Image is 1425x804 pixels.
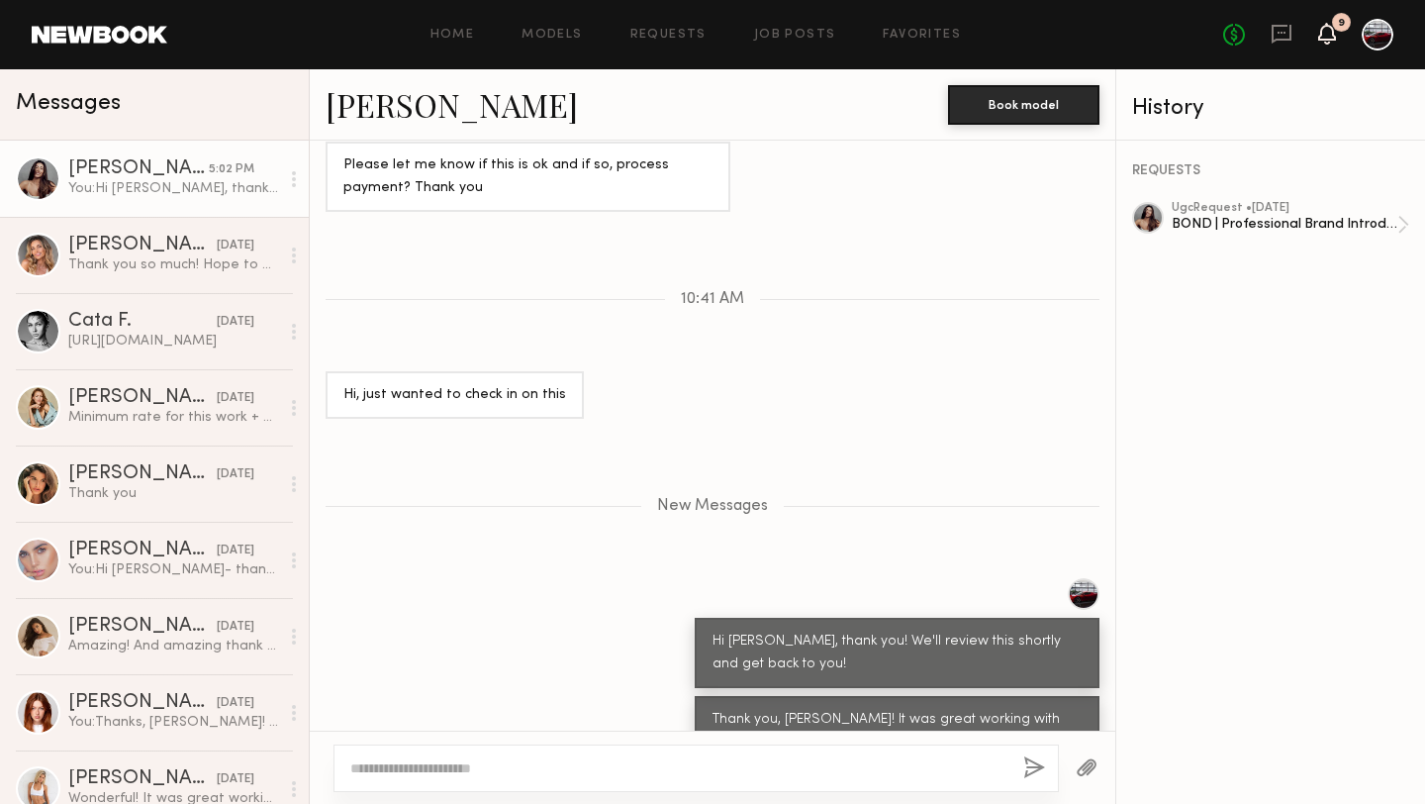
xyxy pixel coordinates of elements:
[754,29,836,42] a: Job Posts
[1338,18,1345,29] div: 9
[343,384,566,407] div: Hi, just wanted to check in on this
[68,713,279,732] div: You: Thanks, [PERSON_NAME]! It was a pleasure working with you! :) Also, if you'd like to join ou...
[326,83,578,126] a: [PERSON_NAME]
[68,408,279,427] div: Minimum rate for this work + usage is 2K
[68,617,217,637] div: [PERSON_NAME]
[209,160,254,179] div: 5:02 PM
[712,631,1082,676] div: Hi [PERSON_NAME], thank you! We'll review this shortly and get back to you!
[1132,97,1409,120] div: History
[217,542,254,560] div: [DATE]
[217,770,254,789] div: [DATE]
[343,154,712,200] div: Please let me know if this is ok and if so, process payment? Thank you
[1172,202,1409,248] a: ugcRequest •[DATE]BOND | Professional Brand Introduction Video
[948,85,1099,125] button: Book model
[68,332,279,351] div: [URL][DOMAIN_NAME]
[712,709,1082,754] div: Thank you, [PERSON_NAME]! It was great working with you!
[68,560,279,579] div: You: Hi [PERSON_NAME]- thank you so much! It was great working with you :)
[217,237,254,255] div: [DATE]
[217,389,254,408] div: [DATE]
[68,541,217,560] div: [PERSON_NAME]
[217,618,254,637] div: [DATE]
[522,29,582,42] a: Models
[68,388,217,408] div: [PERSON_NAME]
[681,291,744,308] span: 10:41 AM
[948,95,1099,112] a: Book model
[16,92,121,115] span: Messages
[217,465,254,484] div: [DATE]
[68,637,279,655] div: Amazing! And amazing thank you!
[68,484,279,503] div: Thank you
[68,255,279,274] div: Thank you so much! Hope to work with you again in the future. Have a great week! :)
[1132,164,1409,178] div: REQUESTS
[883,29,961,42] a: Favorites
[68,312,217,332] div: Cata F.
[630,29,707,42] a: Requests
[217,313,254,332] div: [DATE]
[68,769,217,789] div: [PERSON_NAME]
[1172,202,1397,215] div: ugc Request • [DATE]
[68,236,217,255] div: [PERSON_NAME] [PERSON_NAME]
[68,179,279,198] div: You: Hi [PERSON_NAME], thank you! We'll review this shortly and get back to you!
[430,29,475,42] a: Home
[1172,215,1397,234] div: BOND | Professional Brand Introduction Video
[68,159,209,179] div: [PERSON_NAME]
[657,498,768,515] span: New Messages
[68,464,217,484] div: [PERSON_NAME]
[217,694,254,713] div: [DATE]
[68,693,217,713] div: [PERSON_NAME]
